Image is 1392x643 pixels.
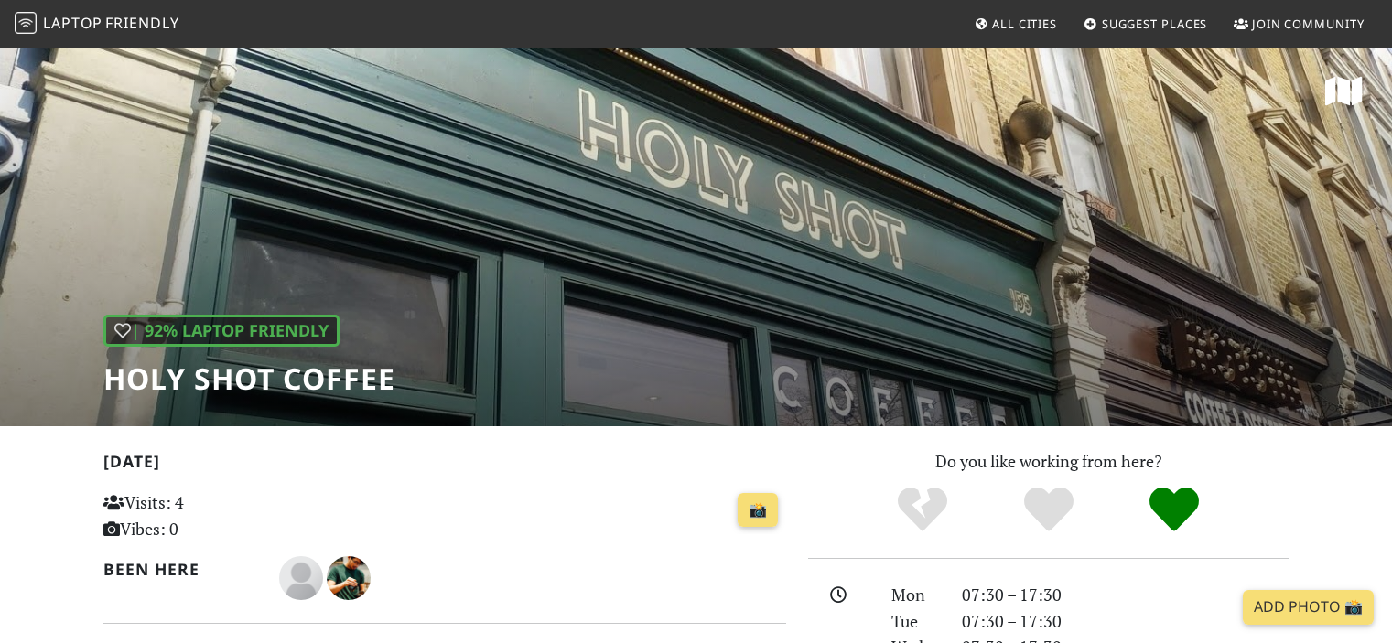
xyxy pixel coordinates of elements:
a: Suggest Places [1076,7,1215,40]
a: All Cities [966,7,1064,40]
div: 07:30 – 17:30 [951,608,1300,635]
div: Definitely! [1111,485,1237,535]
p: Visits: 4 Vibes: 0 [103,489,317,542]
a: Add Photo 📸 [1243,590,1374,625]
a: 📸 [738,493,778,528]
span: Suggest Places [1102,16,1208,32]
div: Mon [880,582,950,608]
div: Tue [880,608,950,635]
h2: Been here [103,560,258,579]
span: Friendly [105,13,178,33]
span: Sonsoles ortega [279,565,327,587]
img: blank-535327c66bd565773addf3077783bbfce4b00ec00e9fd257753287c682c7fa38.png [279,556,323,600]
span: Laptop [43,13,103,33]
a: Join Community [1226,7,1372,40]
img: 1630-matt.jpg [327,556,371,600]
p: Do you like working from here? [808,448,1289,475]
div: | 92% Laptop Friendly [103,315,340,347]
div: No [859,485,986,535]
div: Yes [986,485,1112,535]
img: LaptopFriendly [15,12,37,34]
div: 07:30 – 17:30 [951,582,1300,608]
h2: [DATE] [103,452,786,478]
span: Join Community [1252,16,1365,32]
span: Matt K [327,565,371,587]
h1: Holy Shot Coffee [103,361,395,396]
span: All Cities [992,16,1057,32]
a: LaptopFriendly LaptopFriendly [15,8,179,40]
